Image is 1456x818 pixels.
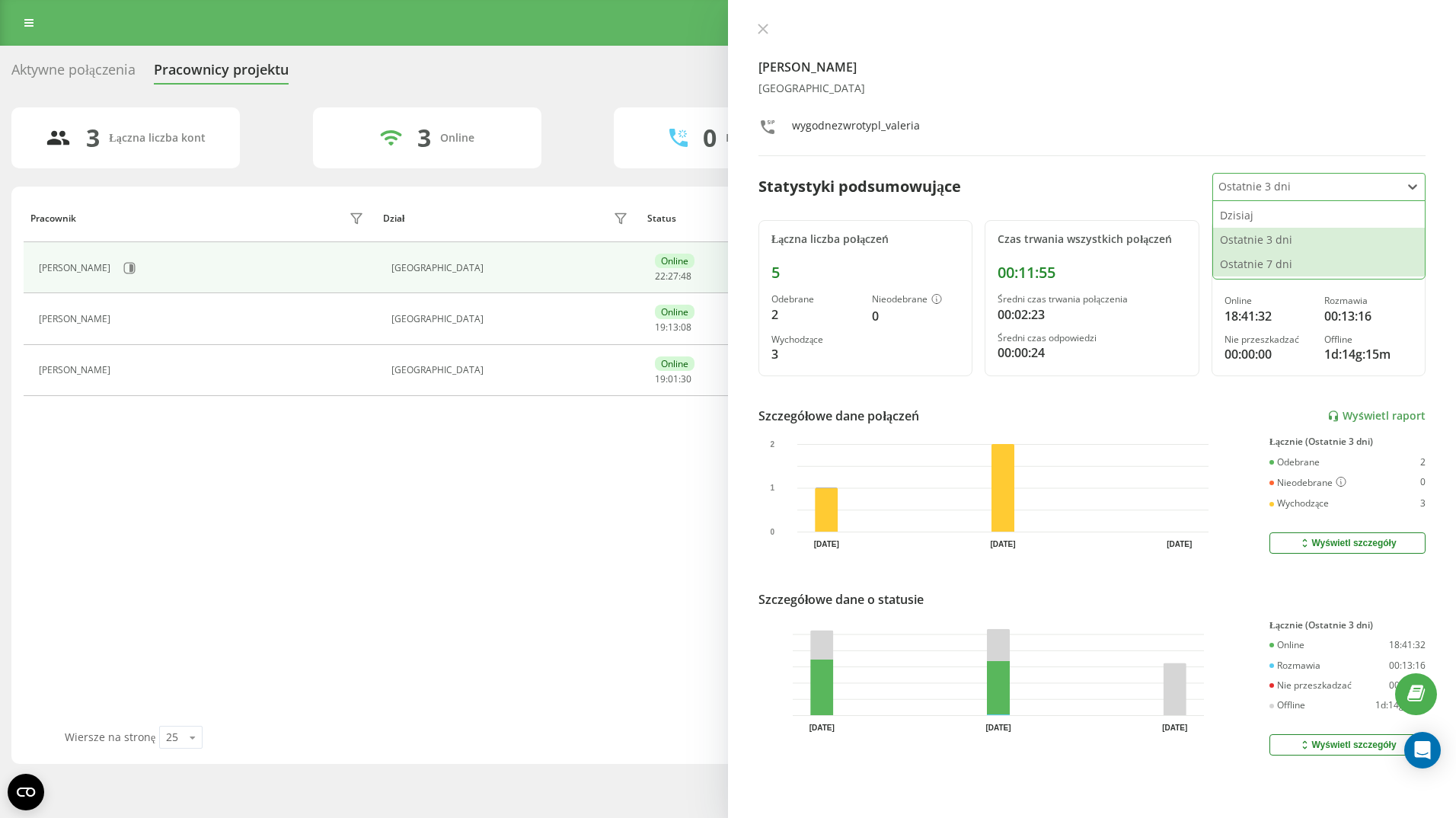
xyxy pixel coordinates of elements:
div: 00:00:00 [1389,680,1426,691]
div: Łączna liczba kont [109,132,205,145]
div: Dział [383,213,404,224]
div: [GEOGRAPHIC_DATA] [391,314,632,324]
div: [PERSON_NAME] [39,263,114,273]
span: 19 [655,372,666,385]
div: 3 [771,345,860,363]
div: Łączna liczba połączeń [771,233,959,246]
div: wygodnezwrotypl_valeria [792,118,920,140]
text: [DATE] [985,724,1011,732]
div: Statystyki podsumowujące [758,175,961,198]
span: 48 [681,270,691,283]
div: Online [655,305,694,319]
div: 3 [417,123,431,152]
span: 30 [681,372,691,385]
div: Łącznie (Ostatnie 3 dni) [1269,620,1426,631]
button: Open CMP widget [8,774,44,810]
div: Wychodzące [771,334,860,345]
div: Wyświetl szczegóły [1298,739,1396,751]
div: Ostatnie 3 dni [1213,228,1425,252]
a: Wyświetl raport [1327,410,1426,423]
div: : : [655,322,691,333]
div: [PERSON_NAME] [39,314,114,324]
text: 0 [770,528,774,536]
div: 0 [872,307,960,325]
div: [GEOGRAPHIC_DATA] [391,263,632,273]
div: Open Intercom Messenger [1404,732,1441,768]
div: Nie przeszkadzać [1269,680,1352,691]
div: 00:13:16 [1389,660,1426,671]
div: Średni czas odpowiedzi [998,333,1186,343]
span: 19 [655,321,666,334]
span: 13 [668,321,679,334]
div: [GEOGRAPHIC_DATA] [391,365,632,375]
span: 27 [668,270,679,283]
text: [DATE] [1167,540,1192,548]
div: 0 [703,123,717,152]
div: Online [1269,640,1304,650]
span: 22 [655,270,666,283]
div: Aktywne połączenia [11,62,136,85]
div: [PERSON_NAME] [39,365,114,375]
div: Szczegółowe dane połączeń [758,407,919,425]
div: Offline [1269,700,1305,711]
div: Wyświetl szczegóły [1298,537,1396,549]
div: Nie przeszkadzać [1225,334,1313,345]
div: Nieodebrane [1269,477,1346,489]
div: Pracownik [30,213,76,224]
div: Rozmawiają [726,132,787,145]
div: 1d:14g:15m [1375,700,1426,711]
div: Średni czas trwania połączenia [998,294,1186,305]
div: [GEOGRAPHIC_DATA] [758,82,1426,95]
div: 00:00:00 [1225,345,1313,363]
div: Online [1225,296,1313,306]
div: Odebrane [1269,457,1320,468]
div: Rozmawia [1269,660,1320,671]
span: Wiersze na stronę [65,730,155,744]
text: [DATE] [1162,724,1187,732]
text: [DATE] [814,540,839,548]
div: Nieodebrane [872,294,960,306]
div: Pracownicy projektu [154,62,289,85]
div: Odebrane [771,294,860,305]
div: 18:41:32 [1389,640,1426,650]
button: Wyświetl szczegóły [1269,734,1426,756]
div: 00:11:55 [998,264,1186,282]
span: 01 [668,372,679,385]
text: 1 [770,484,774,492]
div: 3 [1420,498,1426,509]
button: Wyświetl szczegóły [1269,532,1426,554]
div: 3 [86,123,100,152]
div: 00:00:24 [998,343,1186,362]
div: Wychodzące [1269,498,1329,509]
div: 1d:14g:15m [1324,345,1413,363]
div: 00:02:23 [998,305,1186,324]
text: [DATE] [990,540,1015,548]
div: 00:13:16 [1324,307,1413,325]
div: Łącznie (Ostatnie 3 dni) [1269,436,1426,447]
div: Rozmawia [1324,296,1413,306]
text: [DATE] [809,724,835,732]
div: 5 [771,264,959,282]
div: Status [647,213,676,224]
div: Offline [1324,334,1413,345]
div: 2 [771,305,860,324]
div: Ostatnie 7 dni [1213,252,1425,276]
div: 0 [1420,477,1426,489]
div: Dzisiaj [1213,203,1425,228]
div: 25 [166,730,178,745]
div: : : [655,271,691,282]
div: 2 [1420,457,1426,468]
div: Online [655,356,694,371]
div: Online [655,254,694,268]
div: Online [440,132,474,145]
div: 18:41:32 [1225,307,1313,325]
div: Czas trwania wszystkich połączeń [998,233,1186,246]
span: 08 [681,321,691,334]
div: Szczegółowe dane o statusie [758,590,924,609]
h4: [PERSON_NAME] [758,58,1426,76]
div: : : [655,374,691,385]
text: 2 [770,440,774,449]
